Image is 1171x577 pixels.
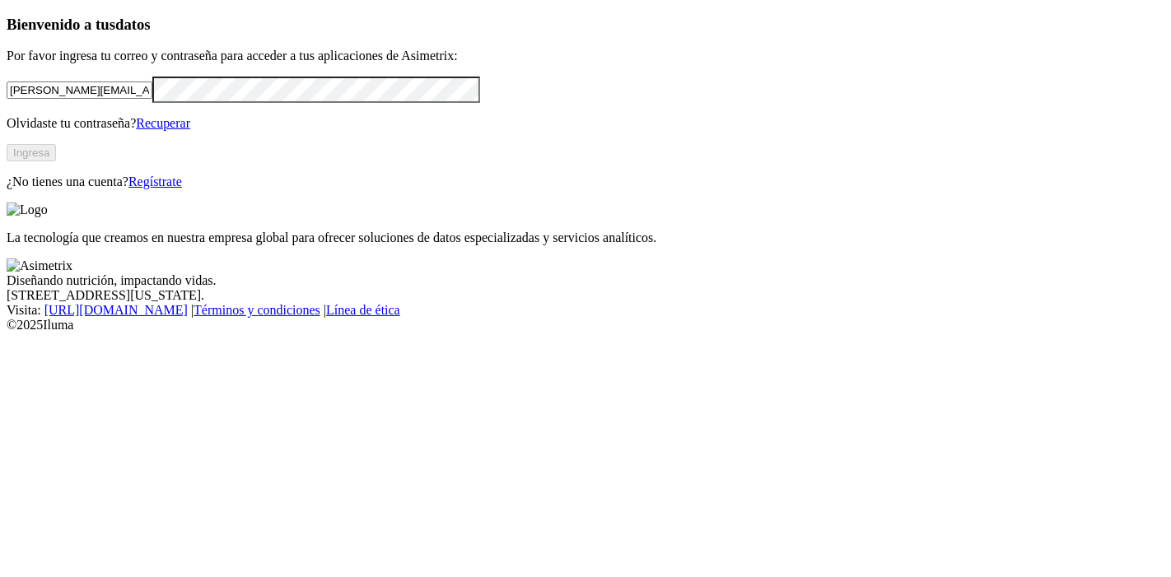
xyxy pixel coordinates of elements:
a: Línea de ética [326,303,400,317]
a: [URL][DOMAIN_NAME] [44,303,188,317]
p: Olvidaste tu contraseña? [7,116,1164,131]
p: ¿No tienes una cuenta? [7,174,1164,189]
span: datos [115,16,151,33]
a: Regístrate [128,174,182,188]
img: Logo [7,202,48,217]
img: Asimetrix [7,258,72,273]
div: Diseñando nutrición, impactando vidas. [7,273,1164,288]
a: Términos y condiciones [194,303,320,317]
div: © 2025 Iluma [7,318,1164,333]
button: Ingresa [7,144,56,161]
p: Por favor ingresa tu correo y contraseña para acceder a tus aplicaciones de Asimetrix: [7,49,1164,63]
h3: Bienvenido a tus [7,16,1164,34]
p: La tecnología que creamos en nuestra empresa global para ofrecer soluciones de datos especializad... [7,230,1164,245]
div: Visita : | | [7,303,1164,318]
input: Tu correo [7,81,152,99]
a: Recuperar [136,116,190,130]
div: [STREET_ADDRESS][US_STATE]. [7,288,1164,303]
